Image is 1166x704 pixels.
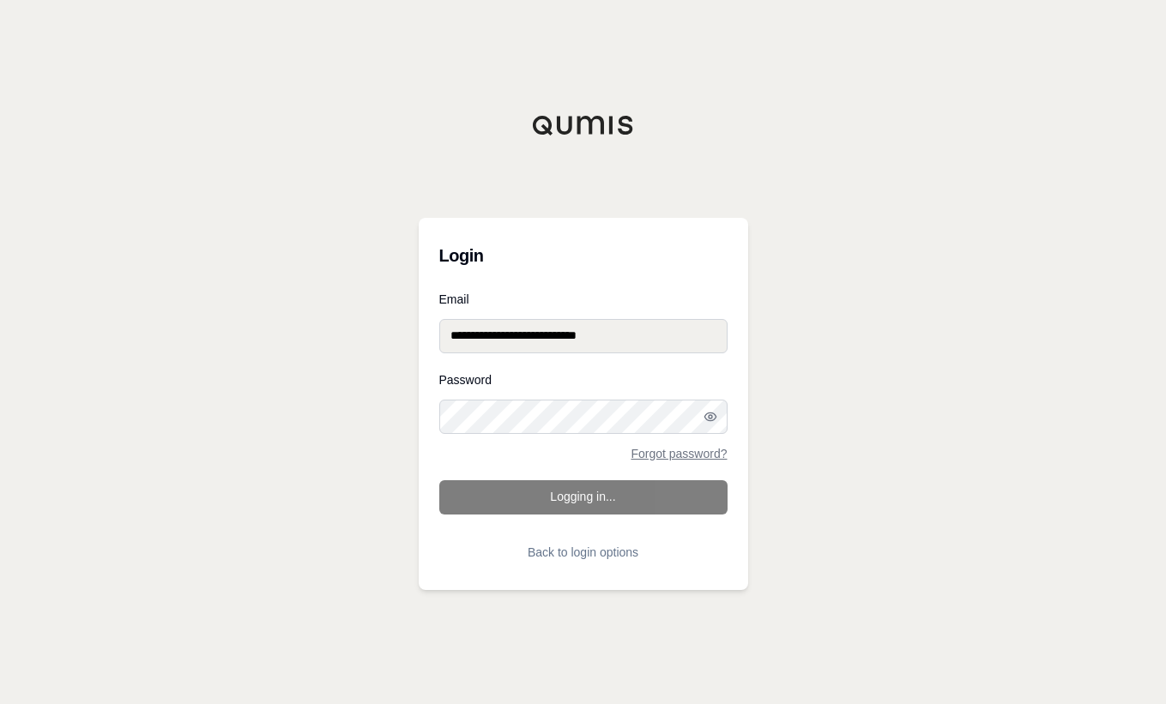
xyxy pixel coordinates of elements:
a: Forgot password? [631,448,727,460]
label: Email [439,293,728,305]
label: Password [439,374,728,386]
button: Back to login options [439,535,728,569]
h3: Login [439,238,728,273]
img: Qumis [532,115,635,135]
